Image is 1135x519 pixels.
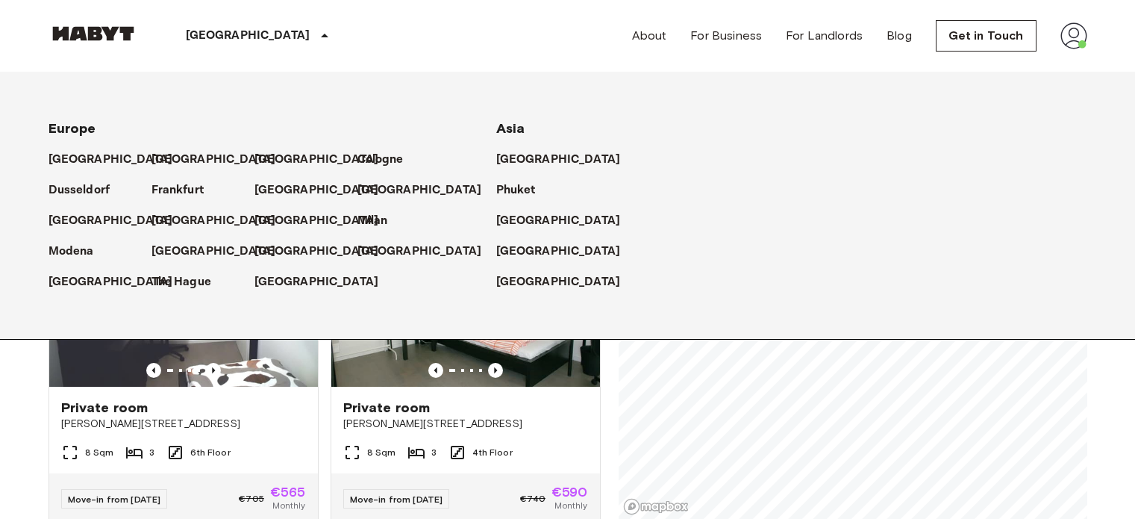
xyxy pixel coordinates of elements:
[49,26,138,41] img: Habyt
[632,27,667,45] a: About
[936,20,1036,52] a: Get in Touch
[254,243,394,261] a: [GEOGRAPHIC_DATA]
[520,492,545,506] span: €740
[554,499,587,512] span: Monthly
[496,273,621,291] p: [GEOGRAPHIC_DATA]
[496,181,551,199] a: Phuket
[350,494,443,505] span: Move-in from [DATE]
[151,273,226,291] a: The Hague
[49,243,109,261] a: Modena
[690,27,762,45] a: For Business
[85,446,114,459] span: 8 Sqm
[343,417,588,432] span: [PERSON_NAME][STREET_ADDRESS]
[357,212,388,230] p: Milan
[49,212,173,230] p: [GEOGRAPHIC_DATA]
[367,446,396,459] span: 8 Sqm
[496,151,636,169] a: [GEOGRAPHIC_DATA]
[496,243,621,261] p: [GEOGRAPHIC_DATA]
[49,181,110,199] p: Dusseldorf
[472,446,512,459] span: 4th Floor
[146,363,161,378] button: Previous image
[151,243,291,261] a: [GEOGRAPHIC_DATA]
[254,181,379,199] p: [GEOGRAPHIC_DATA]
[49,273,188,291] a: [GEOGRAPHIC_DATA]
[343,399,431,417] span: Private room
[151,212,276,230] p: [GEOGRAPHIC_DATA]
[254,243,379,261] p: [GEOGRAPHIC_DATA]
[254,273,379,291] p: [GEOGRAPHIC_DATA]
[357,151,419,169] a: Cologne
[49,120,96,137] span: Europe
[254,212,379,230] p: [GEOGRAPHIC_DATA]
[488,363,503,378] button: Previous image
[254,151,394,169] a: [GEOGRAPHIC_DATA]
[186,27,310,45] p: [GEOGRAPHIC_DATA]
[496,212,621,230] p: [GEOGRAPHIC_DATA]
[496,120,525,137] span: Asia
[431,446,437,459] span: 3
[357,181,482,199] p: [GEOGRAPHIC_DATA]
[151,243,276,261] p: [GEOGRAPHIC_DATA]
[270,485,306,499] span: €565
[254,151,379,169] p: [GEOGRAPHIC_DATA]
[623,498,689,515] a: Mapbox logo
[357,212,403,230] a: Milan
[151,181,204,199] p: Frankfurt
[190,446,230,459] span: 6th Floor
[61,417,306,432] span: [PERSON_NAME][STREET_ADDRESS]
[151,273,211,291] p: The Hague
[496,243,636,261] a: [GEOGRAPHIC_DATA]
[254,181,394,199] a: [GEOGRAPHIC_DATA]
[496,212,636,230] a: [GEOGRAPHIC_DATA]
[496,181,536,199] p: Phuket
[496,273,636,291] a: [GEOGRAPHIC_DATA]
[272,499,305,512] span: Monthly
[151,151,291,169] a: [GEOGRAPHIC_DATA]
[49,151,188,169] a: [GEOGRAPHIC_DATA]
[254,273,394,291] a: [GEOGRAPHIC_DATA]
[254,212,394,230] a: [GEOGRAPHIC_DATA]
[151,151,276,169] p: [GEOGRAPHIC_DATA]
[49,212,188,230] a: [GEOGRAPHIC_DATA]
[49,151,173,169] p: [GEOGRAPHIC_DATA]
[49,243,94,261] p: Modena
[149,446,154,459] span: 3
[49,273,173,291] p: [GEOGRAPHIC_DATA]
[551,485,588,499] span: €590
[61,399,148,417] span: Private room
[206,363,221,378] button: Previous image
[786,27,863,45] a: For Landlords
[49,181,125,199] a: Dusseldorf
[151,212,291,230] a: [GEOGRAPHIC_DATA]
[1060,22,1087,49] img: avatar
[357,151,404,169] p: Cologne
[357,243,497,261] a: [GEOGRAPHIC_DATA]
[68,494,161,505] span: Move-in from [DATE]
[239,492,264,506] span: €705
[496,151,621,169] p: [GEOGRAPHIC_DATA]
[887,27,912,45] a: Blog
[357,181,497,199] a: [GEOGRAPHIC_DATA]
[151,181,219,199] a: Frankfurt
[428,363,443,378] button: Previous image
[357,243,482,261] p: [GEOGRAPHIC_DATA]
